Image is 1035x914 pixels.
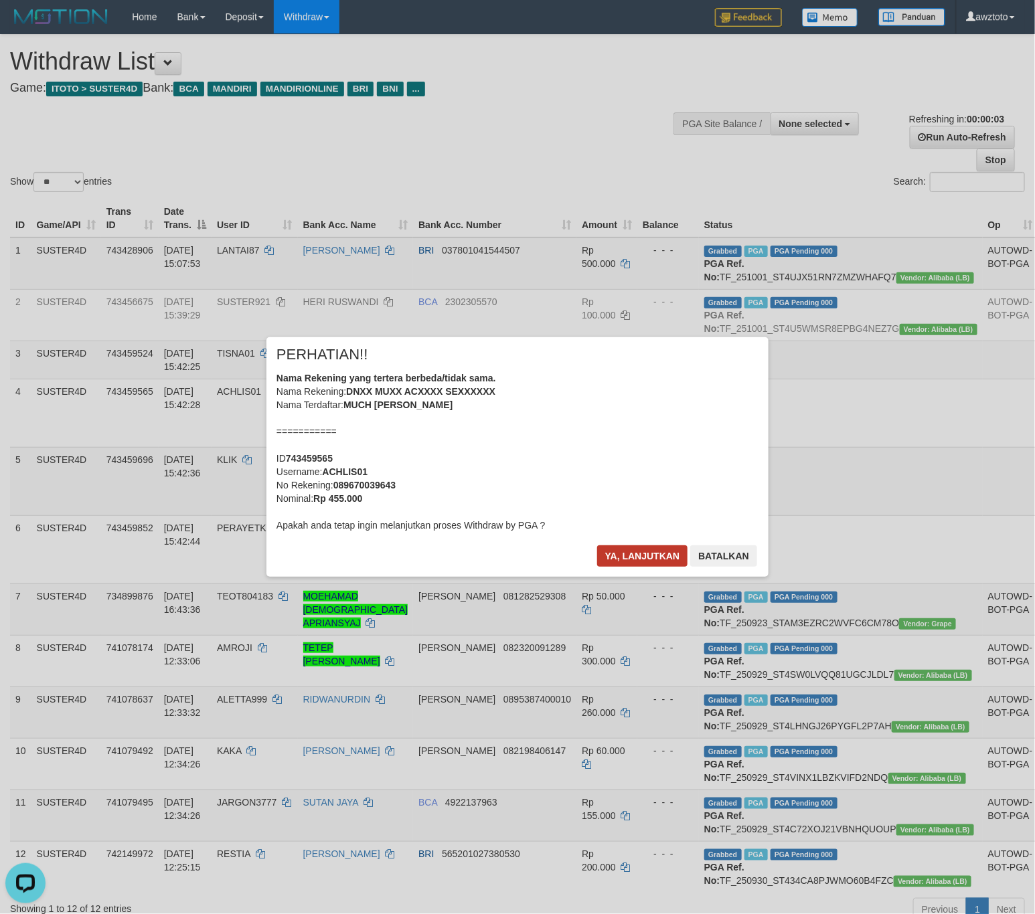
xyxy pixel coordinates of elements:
b: Nama Rekening yang tertera berbeda/tidak sama. [276,373,496,383]
button: Batalkan [690,545,757,567]
b: 089670039643 [333,480,396,490]
button: Ya, lanjutkan [597,545,688,567]
b: MUCH [PERSON_NAME] [343,399,453,410]
button: Open LiveChat chat widget [5,5,46,45]
b: Rp 455.000 [313,493,362,504]
div: Nama Rekening: Nama Terdaftar: =========== ID Username: No Rekening: Nominal: Apakah anda tetap i... [276,371,759,532]
b: 743459565 [286,453,333,464]
b: ACHLIS01 [322,466,368,477]
b: DNXX MUXX ACXXXX SEXXXXXX [346,386,495,397]
span: PERHATIAN!! [276,348,368,361]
